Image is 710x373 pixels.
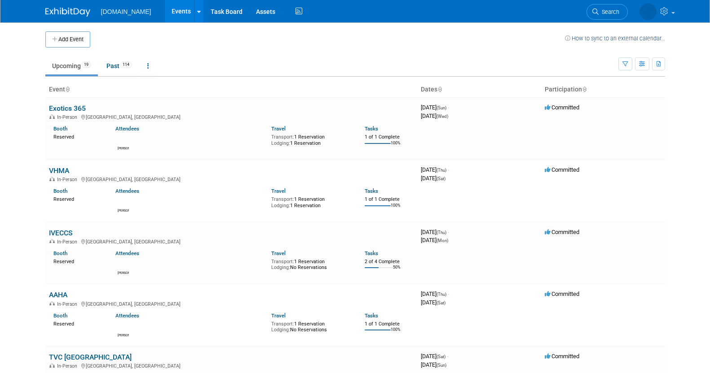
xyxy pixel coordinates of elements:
[49,291,67,299] a: AAHA
[421,237,448,243] span: [DATE]
[421,104,449,111] span: [DATE]
[421,229,449,235] span: [DATE]
[118,145,129,151] div: Shawn Wilkie
[45,82,417,97] th: Event
[365,250,378,256] a: Tasks
[53,195,102,203] div: Reserved
[53,250,67,256] a: Booth
[49,104,86,113] a: Exotics 365
[53,312,67,319] a: Booth
[45,8,90,17] img: ExhibitDay
[53,126,67,132] a: Booth
[437,114,448,119] span: (Wed)
[271,319,351,333] div: 1 Reservation No Reservations
[271,321,294,327] span: Transport:
[118,259,129,270] img: David Han
[53,319,102,327] div: Reserved
[437,86,442,93] a: Sort by Start Date
[437,105,446,110] span: (Sun)
[365,259,414,265] div: 2 of 4 Complete
[49,175,414,182] div: [GEOGRAPHIC_DATA], [GEOGRAPHIC_DATA]
[49,239,55,243] img: In-Person Event
[49,229,73,237] a: IVECCS
[45,31,90,48] button: Add Event
[271,140,290,146] span: Lodging:
[541,82,665,97] th: Participation
[49,301,55,306] img: In-Person Event
[65,86,70,93] a: Sort by Event Name
[49,113,414,120] div: [GEOGRAPHIC_DATA], [GEOGRAPHIC_DATA]
[365,126,378,132] a: Tasks
[545,229,579,235] span: Committed
[448,229,449,235] span: -
[417,82,541,97] th: Dates
[118,197,129,208] img: Kiersten Hackett
[437,176,445,181] span: (Sat)
[57,177,80,182] span: In-Person
[49,362,414,369] div: [GEOGRAPHIC_DATA], [GEOGRAPHIC_DATA]
[437,238,448,243] span: (Mon)
[448,166,449,173] span: -
[437,300,445,305] span: (Sat)
[118,134,129,145] img: Shawn Wilkie
[365,188,378,194] a: Tasks
[271,250,286,256] a: Travel
[437,292,446,297] span: (Thu)
[587,4,628,20] a: Search
[57,239,80,245] span: In-Person
[545,166,579,173] span: Committed
[421,113,448,119] span: [DATE]
[271,265,290,270] span: Lodging:
[115,250,139,256] a: Attendees
[115,312,139,319] a: Attendees
[118,270,129,275] div: David Han
[81,61,91,68] span: 19
[49,363,55,368] img: In-Person Event
[599,9,619,15] span: Search
[421,291,449,297] span: [DATE]
[391,203,401,215] td: 100%
[271,203,290,208] span: Lodging:
[53,188,67,194] a: Booth
[365,321,414,327] div: 1 of 1 Complete
[271,188,286,194] a: Travel
[391,141,401,153] td: 100%
[421,353,448,360] span: [DATE]
[118,208,129,213] div: Kiersten Hackett
[120,61,132,68] span: 114
[49,353,132,361] a: TVC [GEOGRAPHIC_DATA]
[582,86,587,93] a: Sort by Participation Type
[49,166,69,175] a: VHMA
[545,291,579,297] span: Committed
[393,265,401,277] td: 50%
[365,134,414,140] div: 1 of 1 Complete
[271,259,294,265] span: Transport:
[115,126,139,132] a: Attendees
[53,257,102,265] div: Reserved
[100,57,139,74] a: Past114
[271,132,351,146] div: 1 Reservation 1 Reservation
[271,257,351,271] div: 1 Reservation No Reservations
[118,321,129,332] img: William Forsey
[115,188,139,194] a: Attendees
[365,196,414,203] div: 1 of 1 Complete
[271,134,294,140] span: Transport:
[421,361,446,368] span: [DATE]
[447,353,448,360] span: -
[45,57,98,74] a: Upcoming19
[565,35,665,42] a: How to sync to an external calendar...
[421,175,445,182] span: [DATE]
[448,291,449,297] span: -
[49,300,414,307] div: [GEOGRAPHIC_DATA], [GEOGRAPHIC_DATA]
[437,354,445,359] span: (Sat)
[53,132,102,140] div: Reserved
[271,196,294,202] span: Transport:
[437,363,446,368] span: (Sun)
[57,301,80,307] span: In-Person
[437,230,446,235] span: (Thu)
[448,104,449,111] span: -
[49,177,55,181] img: In-Person Event
[545,353,579,360] span: Committed
[365,312,378,319] a: Tasks
[437,168,446,173] span: (Thu)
